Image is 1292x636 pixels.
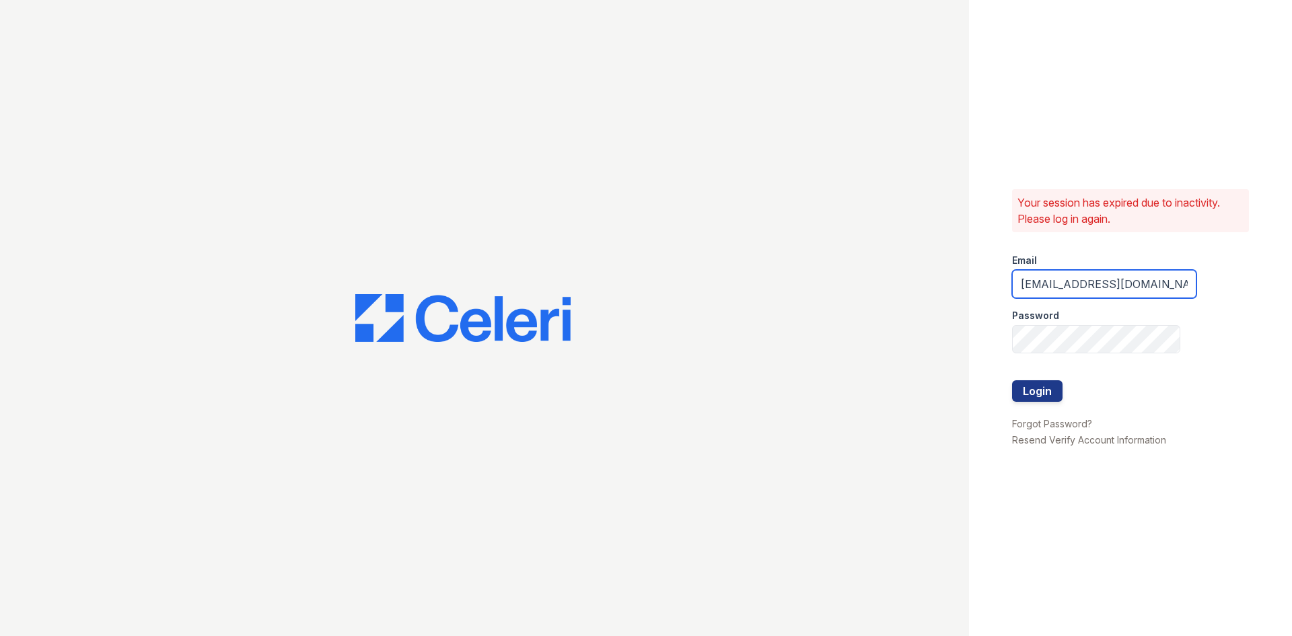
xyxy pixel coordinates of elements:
[355,294,571,343] img: CE_Logo_Blue-a8612792a0a2168367f1c8372b55b34899dd931a85d93a1a3d3e32e68fde9ad4.png
[1012,309,1059,322] label: Password
[1012,418,1092,429] a: Forgot Password?
[1012,434,1166,446] a: Resend Verify Account Information
[1012,380,1063,402] button: Login
[1012,254,1037,267] label: Email
[1017,195,1244,227] p: Your session has expired due to inactivity. Please log in again.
